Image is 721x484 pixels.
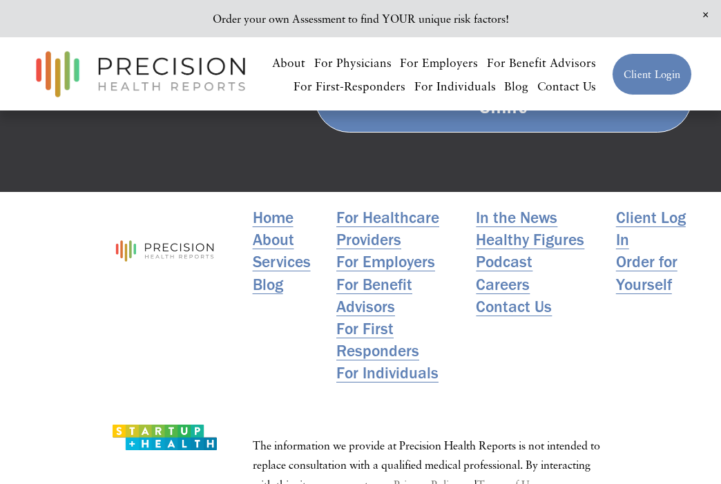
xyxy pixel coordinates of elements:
img: Precision Health Reports [29,45,253,104]
a: Client Login [612,53,693,95]
a: Client Log In [616,206,692,251]
a: For First Responders [336,318,468,362]
a: For Employers [336,251,435,273]
a: Order for Yourself [616,251,692,295]
iframe: Chat Widget [652,418,721,484]
a: For Individuals [414,74,496,98]
a: About [272,50,305,75]
a: Contact Us [476,296,552,318]
a: Healthy Figures Podcast [476,229,608,273]
a: Services [253,251,311,273]
a: Home [253,206,294,229]
a: For First-Responders [294,74,405,98]
a: Contact Us [537,74,596,98]
a: For Employers [400,50,478,75]
a: About [253,229,294,251]
a: For Individuals [336,362,439,384]
a: For Physicians [314,50,392,75]
a: For Healthcare Providers [336,206,468,251]
a: For Benefit Advisors [487,50,596,75]
a: Blog [504,74,528,98]
a: For Benefit Advisors [336,273,468,318]
a: In the News [476,206,557,229]
a: Careers [476,273,530,296]
a: Blog [253,273,283,296]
